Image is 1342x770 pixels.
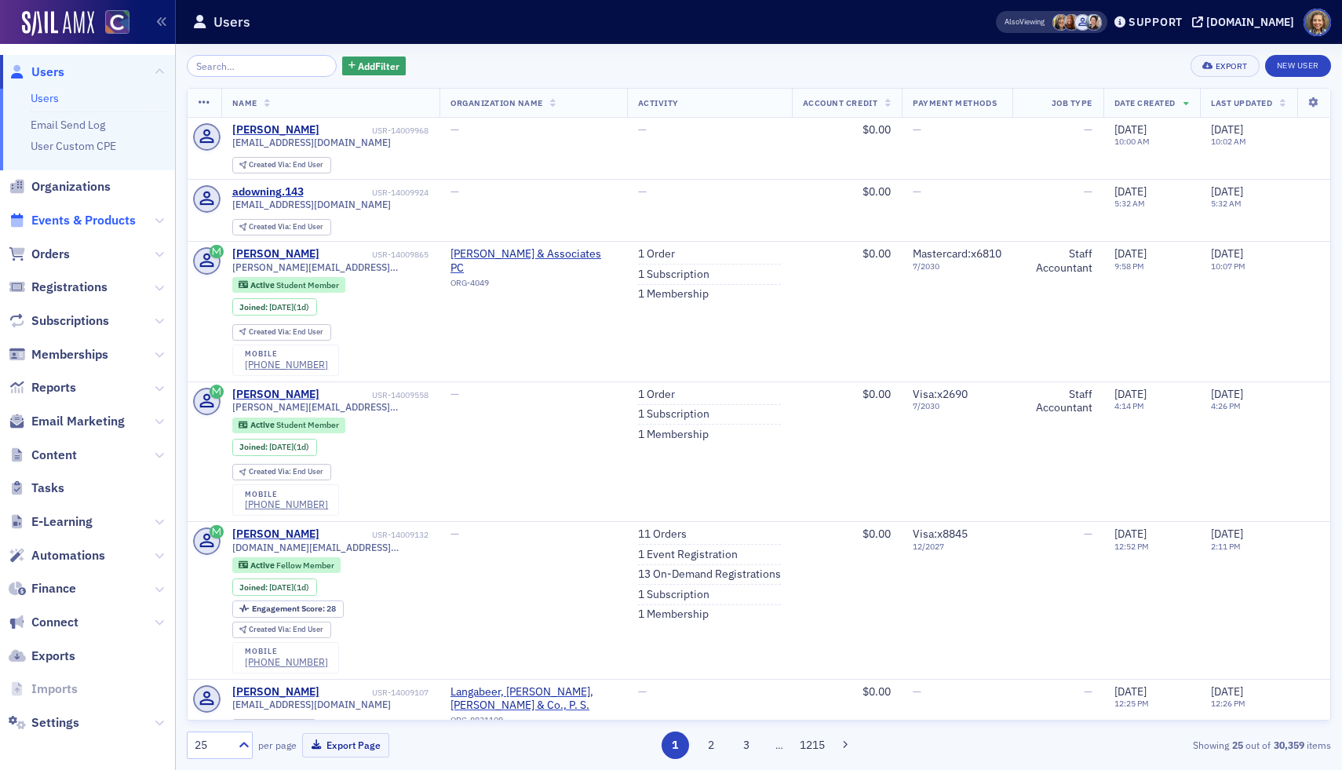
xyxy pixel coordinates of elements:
div: Staff Accountant [1023,247,1092,275]
a: [PERSON_NAME] & Associates PC [450,247,616,275]
span: Name [232,97,257,108]
div: Active: Active: Student Member [232,418,346,433]
span: Users [31,64,64,81]
h1: Users [213,13,250,31]
button: 1 [662,732,689,759]
span: 7 / 2030 [913,261,1001,272]
div: USR-14009107 [322,688,428,698]
a: 13 On-Demand Registrations [638,567,781,582]
span: Connect [31,614,78,631]
span: Content [31,447,77,464]
div: Joined: 2025-08-26 00:00:00 [232,298,317,316]
div: [PERSON_NAME] [232,388,319,402]
div: [DOMAIN_NAME] [1206,15,1294,29]
div: Joined: 2025-08-26 00:00:00 [232,439,317,456]
span: Created Via : [249,221,293,232]
time: 12:52 PM [1114,541,1149,552]
span: Email Marketing [31,413,125,430]
span: $0.00 [862,246,891,261]
a: [PHONE_NUMBER] [245,656,328,668]
span: [DATE] [1114,122,1147,137]
span: Orders [31,246,70,263]
span: Langabeer, McKernan, Burnett & Co., P. S. [450,685,616,713]
span: $0.00 [862,527,891,541]
span: [DATE] [1211,122,1243,137]
span: [DATE] [1211,246,1243,261]
time: 9:58 PM [1114,261,1144,272]
span: [DATE] [1211,527,1243,541]
span: Events & Products [31,212,136,229]
div: Created Via: Staff [232,719,316,735]
span: $0.00 [862,122,891,137]
span: Payment Methods [913,97,997,108]
span: Settings [31,714,79,732]
span: — [638,184,647,199]
a: Imports [9,681,78,698]
span: Pamela Galey-Coleman [1085,14,1102,31]
span: [PERSON_NAME][EMAIL_ADDRESS][PERSON_NAME][DOMAIN_NAME] [232,401,428,413]
div: mobile [245,647,328,656]
span: Joined : [239,582,269,593]
a: View Homepage [94,10,129,37]
span: — [913,184,921,199]
a: [PERSON_NAME] [232,123,319,137]
span: Active [250,419,276,430]
div: End User [249,626,323,634]
a: Email Marketing [9,413,125,430]
a: Reports [9,379,76,396]
span: $0.00 [862,387,891,401]
a: Subscriptions [9,312,109,330]
div: mobile [245,349,328,359]
a: Settings [9,714,79,732]
div: [PERSON_NAME] [232,527,319,542]
span: Reports [31,379,76,396]
span: Exports [31,648,75,665]
div: mobile [245,490,328,499]
a: E-Learning [9,513,93,531]
span: Memberships [31,346,108,363]
time: 4:14 PM [1114,400,1144,411]
a: 1 Membership [638,287,709,301]
span: Active [250,560,276,571]
div: [PERSON_NAME] [232,247,319,261]
button: Export Page [302,733,389,757]
span: Created Via : [249,327,293,337]
div: 28 [252,604,336,613]
span: Student Member [276,279,339,290]
time: 10:07 PM [1211,261,1245,272]
span: Fellow Member [276,560,334,571]
div: USR-14009558 [322,390,428,400]
span: Date Created [1114,97,1176,108]
span: [DATE] [1114,246,1147,261]
div: End User [249,223,323,232]
span: [DATE] [1211,684,1243,699]
div: Joined: 2025-08-26 00:00:00 [232,578,317,596]
div: Created Via: End User [232,464,331,480]
div: Support [1129,15,1183,29]
div: USR-14009865 [322,250,428,260]
a: Registrations [9,279,108,296]
span: Joined : [239,302,269,312]
a: Users [31,91,59,105]
span: [DATE] [1211,387,1243,401]
div: End User [249,328,323,337]
button: [DOMAIN_NAME] [1192,16,1300,27]
span: [DATE] [1114,684,1147,699]
span: Finance [31,580,76,597]
a: Organizations [9,178,111,195]
span: E-Learning [31,513,93,531]
a: 1 Event Registration [638,548,738,562]
a: Users [9,64,64,81]
div: (1d) [269,442,309,452]
span: Engagement Score : [252,603,326,614]
div: USR-14009968 [322,126,428,136]
time: 4:26 PM [1211,400,1241,411]
a: 1 Order [638,388,675,402]
a: Email Send Log [31,118,105,132]
time: 5:32 AM [1114,198,1145,209]
a: Tasks [9,480,64,497]
a: Events & Products [9,212,136,229]
div: Created Via: End User [232,219,331,235]
span: — [638,122,647,137]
